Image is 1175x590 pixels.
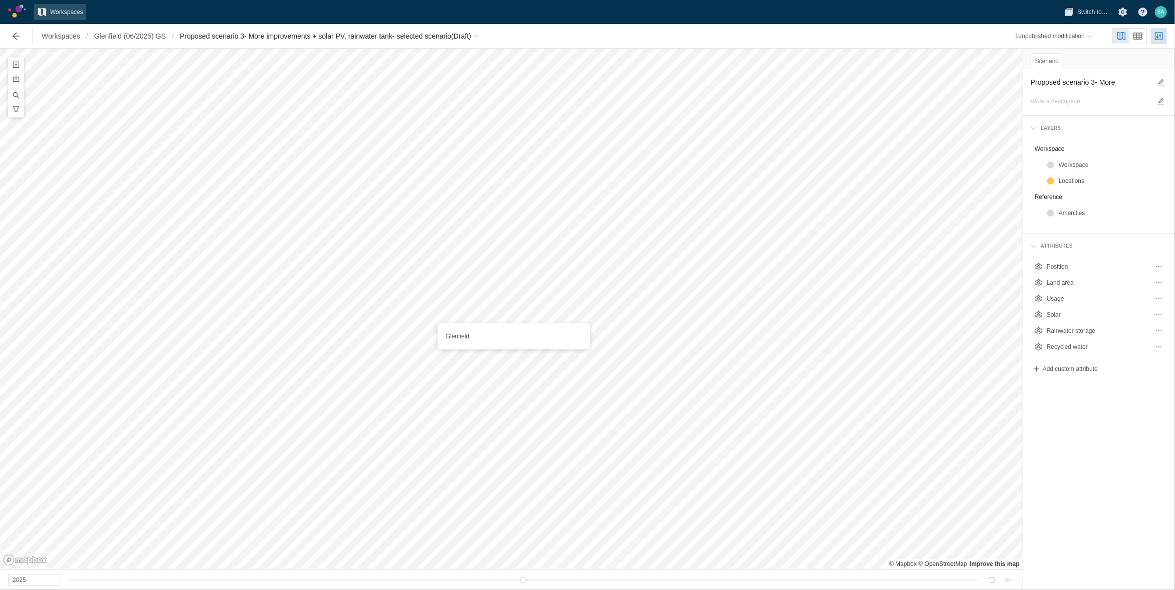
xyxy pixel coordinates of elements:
[1031,259,1167,275] div: Position
[1043,365,1098,373] span: Add custom attribute
[1155,6,1167,18] div: SA
[3,554,47,566] a: Mapbox logo
[1059,176,1163,186] div: Locations
[34,4,86,20] a: Workspaces
[1031,275,1167,291] div: Land area
[918,560,967,567] a: OpenStreetMap
[1027,238,1171,255] div: Attributes
[1031,363,1100,375] button: Add custom attribute
[1031,53,1063,69] div: Scenario
[1031,76,1151,88] textarea: Proposed scenario 3- More improvements + solar PV, rainwater tank- selected scenario
[889,560,917,567] a: Mapbox
[39,28,482,44] nav: Breadcrumb
[970,560,1020,567] a: Map feedback
[83,28,91,44] span: /
[42,31,80,41] span: Workspaces
[50,7,83,17] span: Workspaces
[1047,294,1149,304] div: Usage
[1061,4,1111,20] button: Switch to…
[1015,31,1085,41] div: 1 unpublished modification
[1043,205,1167,221] div: Amenities
[1047,310,1149,320] div: Solar
[1031,189,1167,205] div: Reference
[1047,342,1149,352] div: Recycled water
[94,31,166,41] span: Glenfield (06/2025) GS
[1043,157,1167,173] div: Workspace
[1043,173,1167,189] div: Locations
[1047,278,1149,288] div: Land area
[169,28,177,44] span: /
[1031,141,1167,157] div: Workspace
[1031,339,1167,355] div: Recycled water
[1059,208,1163,218] div: Amenities
[1077,7,1108,17] span: Switch to…
[1027,120,1171,137] div: Layers
[1047,262,1149,272] div: Position
[1113,29,1129,43] button: Map view (Ctrl+Shift+1)
[1047,326,1149,336] div: Rainwater storage
[180,31,471,41] span: Proposed scenario 3- More improvements + solar PV, rainwater tank- selected scenario (Draft)
[177,28,482,44] button: Proposed scenario 3- More improvements + solar PV, rainwater tank- selected scenario(Draft)
[1012,28,1096,44] button: 1unpublished modification
[91,28,169,44] a: Glenfield (06/2025) GS
[1130,29,1146,43] a: Grid view (Ctrl+Shift+2)
[1035,192,1163,202] div: Reference
[1031,323,1167,339] div: Rainwater storage
[1037,242,1073,251] div: Attributes
[1031,291,1167,307] div: Usage
[1059,160,1163,170] div: Workspace
[1035,144,1163,154] div: Workspace
[39,28,83,44] a: Workspaces
[1037,124,1061,133] div: Layers
[1031,307,1167,323] div: Solar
